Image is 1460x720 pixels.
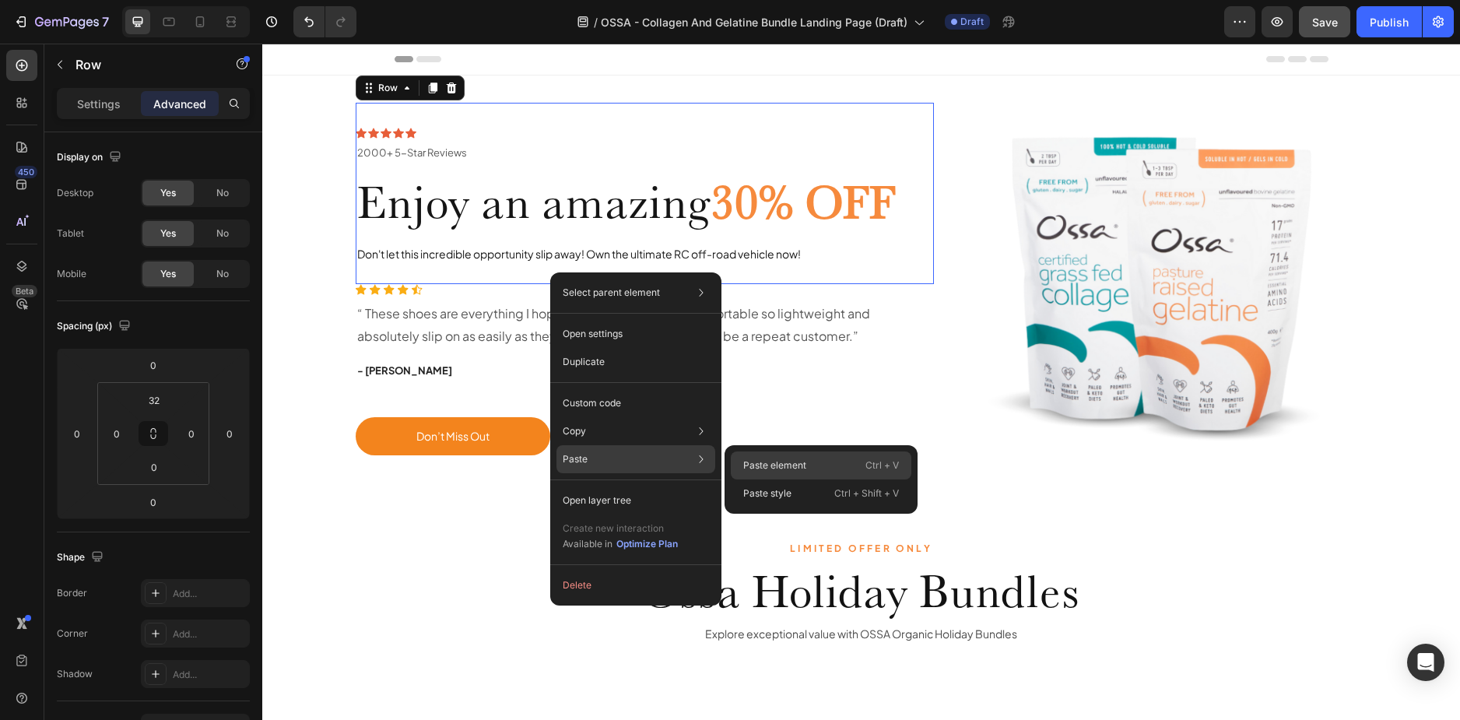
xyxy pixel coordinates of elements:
p: Custom code [563,396,621,410]
p: Paste element [743,458,806,472]
div: Tablet [57,227,84,241]
span: Yes [160,227,176,241]
input: 0 [138,353,169,377]
button: Save [1299,6,1350,37]
span: Save [1312,16,1338,29]
p: 7 [102,12,109,31]
div: Don’t Miss Out [154,383,227,402]
p: Paste style [743,486,791,500]
p: Ctrl + Shift + V [834,486,899,501]
div: Mobile [57,267,86,281]
div: Publish [1370,14,1409,30]
div: Shadow [57,667,93,681]
div: Shape [57,547,107,568]
div: Open Intercom Messenger [1407,644,1444,681]
div: Add... [173,627,246,641]
p: Explore exceptional value with OSSA Organic Holiday Bundles [134,581,1065,600]
p: Create new interaction [563,521,679,536]
input: 0 [65,422,89,445]
button: Dot [360,349,367,355]
div: Undo/Redo [293,6,356,37]
span: Yes [160,267,176,281]
p: - [PERSON_NAME] [95,320,671,335]
button: Dot [385,349,391,355]
span: OSSA - Collagen And Gelatine Bundle Landing Page (Draft) [601,14,907,30]
iframe: Design area [262,44,1460,720]
div: Beta [12,285,37,297]
span: No [216,267,229,281]
div: Border [57,586,87,600]
p: Advanced [153,96,206,112]
span: No [216,227,229,241]
button: Optimize Plan [616,536,679,552]
p: Open settings [563,327,623,341]
div: Add... [173,587,246,601]
span: Available in [563,538,612,550]
img: gempages_506847250073256839-1756dcfc-1239-4906-a6b6-5894ed5e3aac.png [691,32,1104,445]
p: Row [75,55,208,74]
p: LIMITED OFFER ONLY [134,497,1065,514]
p: Copy [563,424,586,438]
div: 450 [15,166,37,178]
div: Spacing (px) [57,316,134,337]
button: Dot [373,349,379,355]
strong: 30% OFF [449,130,633,186]
button: 7 [6,6,116,37]
input: 32px [139,388,170,412]
input: 0 [218,422,241,445]
button: Don’t Miss Out [93,374,288,412]
button: Publish [1356,6,1422,37]
div: Corner [57,627,88,641]
h2: Ossa Holiday Bundles [132,515,1066,579]
div: Add... [173,668,246,682]
p: Paste [563,452,588,466]
span: No [216,186,229,200]
div: Desktop [57,186,93,200]
p: “ These shoes are everything I hoped they would be ! So comfortable so lightweight and absolutely... [95,259,671,304]
span: Draft [960,15,984,29]
p: Open layer tree [563,493,631,508]
span: / [594,14,598,30]
p: Ctrl + V [865,458,899,473]
input: 0px [139,455,170,479]
p: Settings [77,96,121,112]
div: 0 [374,247,390,259]
input: 0px [180,422,203,445]
div: Optimize Plan [616,537,678,551]
p: Select parent element [563,286,660,300]
span: Yes [160,186,176,200]
button: Dot [398,349,404,355]
input: 0 [138,490,169,514]
div: Display on [57,147,125,168]
input: 0px [105,422,128,445]
div: Row [113,37,139,51]
p: Don't let this incredible opportunity slip away! Own the ultimate RC off-road vehicle now! [95,201,671,220]
p: Duplicate [563,355,605,369]
button: Delete [556,571,715,599]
